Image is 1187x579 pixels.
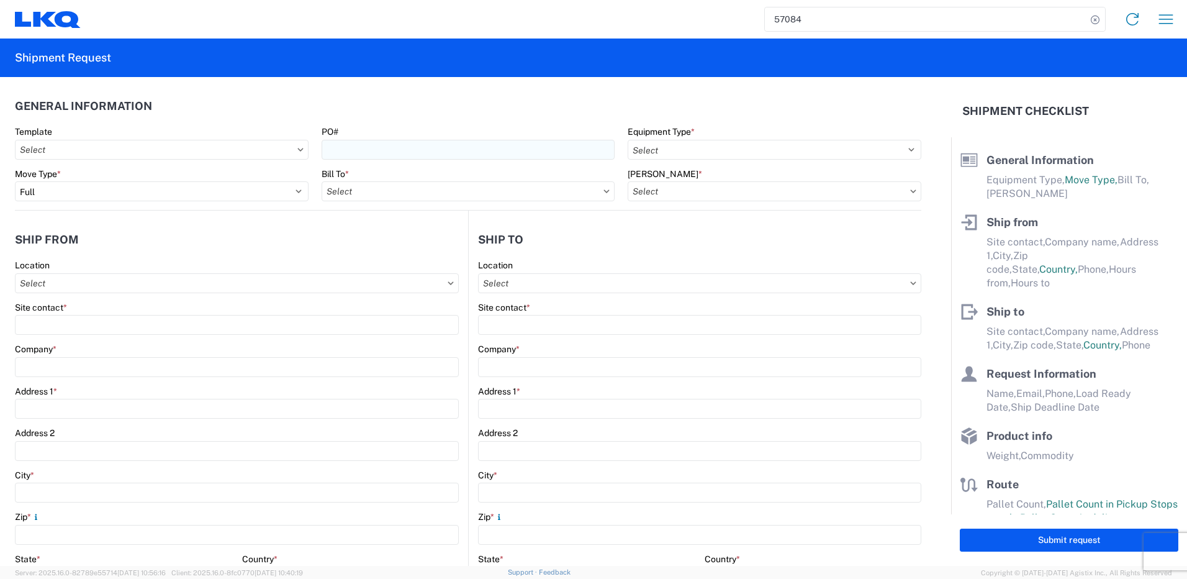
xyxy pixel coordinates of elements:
[478,302,530,313] label: Site contact
[478,511,504,522] label: Zip
[478,427,518,439] label: Address 2
[15,470,34,481] label: City
[986,153,1094,166] span: General Information
[15,260,50,271] label: Location
[242,554,278,565] label: Country
[986,367,1096,380] span: Request Information
[508,568,539,576] a: Support
[1013,339,1056,351] span: Zip code,
[171,569,303,577] span: Client: 2025.16.0-8fc0770
[15,234,79,246] h2: Ship from
[322,168,349,180] label: Bill To
[1011,401,1099,413] span: Ship Deadline Date
[15,126,52,137] label: Template
[986,388,1016,399] span: Name,
[705,554,740,565] label: Country
[986,498,1046,510] span: Pallet Count,
[993,339,1013,351] span: City,
[478,386,520,397] label: Address 1
[322,181,615,201] input: Select
[15,100,152,112] h2: General Information
[628,168,702,180] label: [PERSON_NAME]
[1016,388,1045,399] span: Email,
[1011,277,1050,289] span: Hours to
[986,305,1024,318] span: Ship to
[1045,388,1076,399] span: Phone,
[1122,339,1150,351] span: Phone
[478,273,921,293] input: Select
[1083,339,1122,351] span: Country,
[478,470,497,481] label: City
[1065,174,1117,186] span: Move Type,
[478,344,520,355] label: Company
[15,273,459,293] input: Select
[478,554,503,565] label: State
[1117,174,1149,186] span: Bill To,
[15,302,67,313] label: Site contact
[993,250,1013,262] span: City,
[986,216,1038,229] span: Ship from
[15,427,55,439] label: Address 2
[986,174,1065,186] span: Equipment Type,
[1039,263,1078,275] span: Country,
[15,569,166,577] span: Server: 2025.16.0-82789e55714
[478,260,513,271] label: Location
[539,568,571,576] a: Feedback
[15,344,56,355] label: Company
[15,50,111,65] h2: Shipment Request
[117,569,166,577] span: [DATE] 10:56:16
[986,188,1068,199] span: [PERSON_NAME]
[765,7,1086,31] input: Shipment, tracking or reference number
[628,126,695,137] label: Equipment Type
[986,236,1045,248] span: Site contact,
[15,511,41,522] label: Zip
[15,140,309,160] input: Select
[960,529,1178,552] button: Submit request
[15,168,61,180] label: Move Type
[15,386,57,397] label: Address 1
[628,181,921,201] input: Select
[1012,263,1039,275] span: State,
[981,567,1172,578] span: Copyright © [DATE]-[DATE] Agistix Inc., All Rights Reserved
[986,429,1052,442] span: Product info
[986,326,1045,337] span: Site contact,
[478,234,523,246] h2: Ship to
[15,554,40,565] label: State
[322,126,338,137] label: PO#
[255,569,303,577] span: [DATE] 10:40:19
[1078,263,1109,275] span: Phone,
[1045,236,1120,248] span: Company name,
[986,498,1178,524] span: Pallet Count in Pickup Stops equals Pallet Count in delivery stops
[962,104,1089,119] h2: Shipment Checklist
[1045,326,1120,337] span: Company name,
[1021,450,1074,462] span: Commodity
[986,450,1021,462] span: Weight,
[1056,339,1083,351] span: State,
[986,478,1019,491] span: Route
